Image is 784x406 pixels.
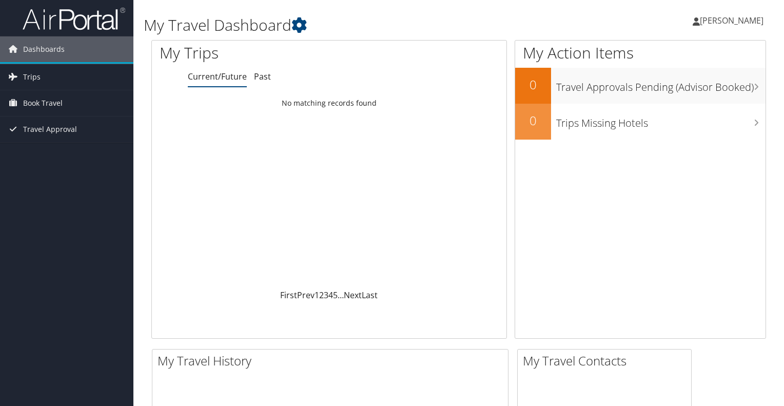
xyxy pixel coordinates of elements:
[23,64,41,90] span: Trips
[344,289,362,301] a: Next
[556,75,766,94] h3: Travel Approvals Pending (Advisor Booked)
[315,289,319,301] a: 1
[152,94,506,112] td: No matching records found
[515,76,551,93] h2: 0
[23,7,125,31] img: airportal-logo.png
[23,90,63,116] span: Book Travel
[319,289,324,301] a: 2
[23,117,77,142] span: Travel Approval
[693,5,774,36] a: [PERSON_NAME]
[280,289,297,301] a: First
[700,15,763,26] span: [PERSON_NAME]
[338,289,344,301] span: …
[523,352,691,370] h2: My Travel Contacts
[328,289,333,301] a: 4
[333,289,338,301] a: 5
[23,36,65,62] span: Dashboards
[254,71,271,82] a: Past
[160,42,351,64] h1: My Trips
[188,71,247,82] a: Current/Future
[515,112,551,129] h2: 0
[362,289,378,301] a: Last
[515,42,766,64] h1: My Action Items
[515,104,766,140] a: 0Trips Missing Hotels
[144,14,564,36] h1: My Travel Dashboard
[297,289,315,301] a: Prev
[556,111,766,130] h3: Trips Missing Hotels
[158,352,508,370] h2: My Travel History
[324,289,328,301] a: 3
[515,68,766,104] a: 0Travel Approvals Pending (Advisor Booked)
